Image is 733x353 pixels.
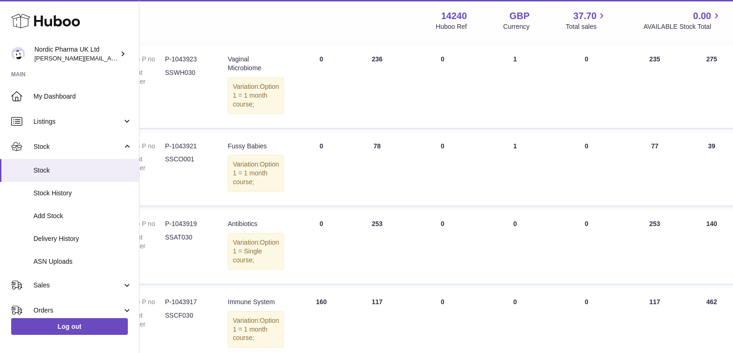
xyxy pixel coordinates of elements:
[33,92,132,101] span: My Dashboard
[121,298,165,306] dt: Huboo P no
[623,46,687,127] td: 235
[165,298,209,306] dd: P-1043917
[585,220,588,227] span: 0
[405,133,480,206] td: 0
[33,234,132,243] span: Delivery History
[33,257,132,266] span: ASN Uploads
[33,117,122,126] span: Listings
[121,55,165,64] dt: Huboo P no
[121,311,165,329] dt: Current identifier
[228,142,284,151] div: Fussy Babies
[349,46,405,127] td: 236
[585,142,588,150] span: 0
[165,68,209,86] dd: SSWH030
[436,22,467,31] div: Huboo Ref
[233,83,279,108] span: Option 1 = 1 month course;
[566,10,607,31] a: 37.70 Total sales
[11,318,128,335] a: Log out
[33,212,132,220] span: Add Stock
[228,77,284,114] div: Variation:
[233,160,279,186] span: Option 1 = 1 month course;
[11,47,25,61] img: joe.plant@parapharmdev.com
[228,298,284,306] div: Immune System
[33,166,132,175] span: Stock
[503,22,530,31] div: Currency
[585,55,588,63] span: 0
[121,68,165,86] dt: Current identifier
[480,46,550,127] td: 1
[573,10,596,22] span: 37.70
[509,10,529,22] strong: GBP
[405,210,480,284] td: 0
[165,220,209,228] dd: P-1043919
[121,142,165,151] dt: Huboo P no
[293,210,349,284] td: 0
[233,317,279,342] span: Option 1 = 1 month course;
[480,133,550,206] td: 1
[349,210,405,284] td: 253
[33,306,122,315] span: Orders
[441,10,467,22] strong: 14240
[228,55,284,73] div: Vaginal Microbiome
[121,220,165,228] dt: Huboo P no
[480,210,550,284] td: 0
[293,46,349,127] td: 0
[165,311,209,329] dd: SSCF030
[228,311,284,348] div: Variation:
[33,142,122,151] span: Stock
[643,22,722,31] span: AVAILABLE Stock Total
[165,55,209,64] dd: P-1043923
[121,155,165,173] dt: Current identifier
[165,233,209,251] dd: SSAT030
[165,142,209,151] dd: P-1043921
[405,46,480,127] td: 0
[623,210,687,284] td: 253
[228,233,284,270] div: Variation:
[643,10,722,31] a: 0.00 AVAILABLE Stock Total
[293,133,349,206] td: 0
[121,233,165,251] dt: Current identifier
[585,298,588,306] span: 0
[693,10,711,22] span: 0.00
[228,155,284,192] div: Variation:
[34,45,118,63] div: Nordic Pharma UK Ltd
[349,133,405,206] td: 78
[165,155,209,173] dd: SSCO001
[33,189,132,198] span: Stock History
[566,22,607,31] span: Total sales
[233,239,279,264] span: Option 1 = Single course;
[623,133,687,206] td: 77
[228,220,284,228] div: Antibiotics
[34,54,186,62] span: [PERSON_NAME][EMAIL_ADDRESS][DOMAIN_NAME]
[33,281,122,290] span: Sales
